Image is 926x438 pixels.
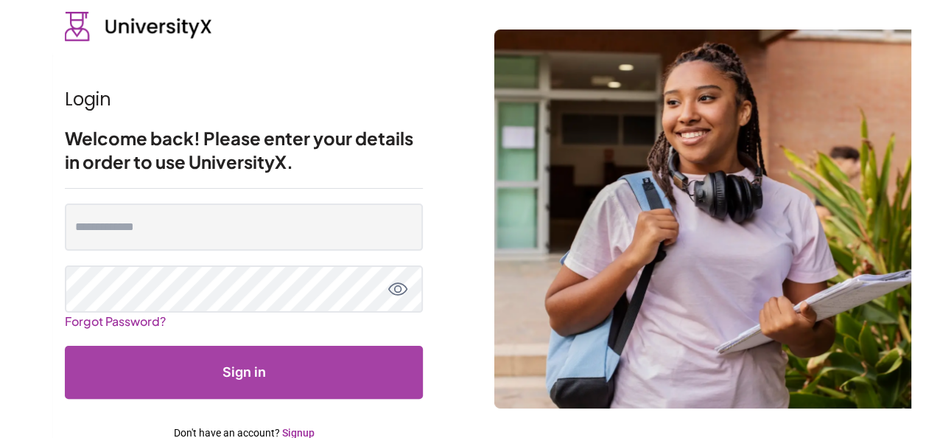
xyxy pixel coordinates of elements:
[65,126,423,173] h2: Welcome back! Please enter your details in order to use UniversityX.
[65,307,166,335] a: Forgot Password?
[494,29,911,409] img: login background
[65,346,423,399] button: Submit form
[65,88,423,111] h1: Login
[387,279,408,299] button: toggle password view
[65,12,212,41] img: UniversityX logo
